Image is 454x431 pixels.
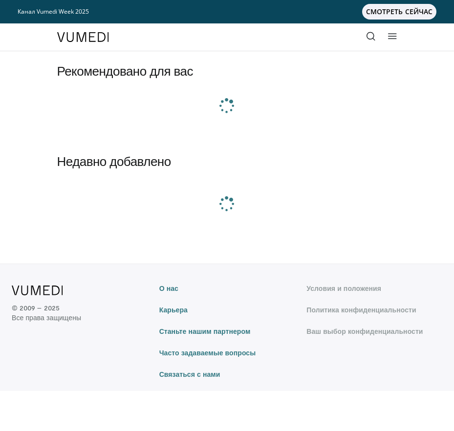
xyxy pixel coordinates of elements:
font: Рекомендовано для вас [57,63,193,78]
font: Канал Vumedi Week 2025 [18,7,89,16]
font: О нас [159,284,178,292]
font: СМОТРЕТЬ СЕЙЧАС [366,7,432,16]
font: Условия и положения [306,284,381,292]
font: Все права защищены [12,313,81,322]
font: Политика конфиденциальности [306,306,416,314]
font: Карьера [159,306,188,314]
font: Недавно добавлено [57,153,171,168]
a: Ваш выбор конфиденциальности [306,327,442,336]
a: Связаться с нами [159,369,295,379]
a: Станьте нашим партнером [159,327,295,336]
img: Логотип VuMedi [12,286,63,295]
font: Ваш выбор конфиденциальности [306,327,423,335]
a: Канал Vumedi Week 2025СМОТРЕТЬ СЕЙЧАС [18,4,436,20]
img: Логотип VuMedi [57,32,109,42]
a: Условия и положения [306,284,442,293]
font: Часто задаваемые вопросы [159,349,256,357]
font: Станьте нашим партнером [159,327,251,335]
a: О нас [159,284,295,293]
font: Связаться с нами [159,370,220,378]
a: Часто задаваемые вопросы [159,348,295,358]
a: Политика конфиденциальности [306,305,442,315]
a: Карьера [159,305,295,315]
font: © 2009 – 2025 [12,304,60,312]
